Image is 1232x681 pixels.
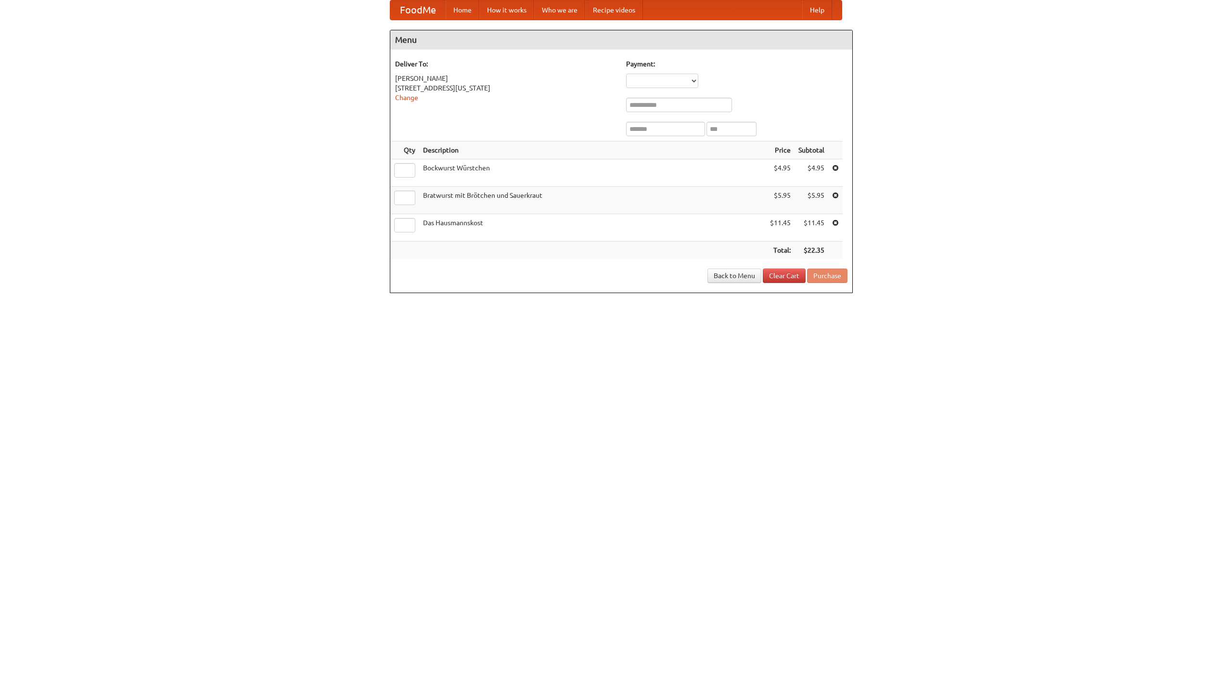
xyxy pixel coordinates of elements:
[795,242,828,259] th: $22.35
[395,59,616,69] h5: Deliver To:
[585,0,643,20] a: Recipe videos
[419,141,766,159] th: Description
[446,0,479,20] a: Home
[795,159,828,187] td: $4.95
[395,94,418,102] a: Change
[766,141,795,159] th: Price
[763,269,806,283] a: Clear Cart
[707,269,761,283] a: Back to Menu
[766,214,795,242] td: $11.45
[795,214,828,242] td: $11.45
[766,187,795,214] td: $5.95
[390,141,419,159] th: Qty
[419,187,766,214] td: Bratwurst mit Brötchen und Sauerkraut
[419,214,766,242] td: Das Hausmannskost
[395,83,616,93] div: [STREET_ADDRESS][US_STATE]
[795,187,828,214] td: $5.95
[390,30,852,50] h4: Menu
[395,74,616,83] div: [PERSON_NAME]
[802,0,832,20] a: Help
[766,159,795,187] td: $4.95
[766,242,795,259] th: Total:
[807,269,847,283] button: Purchase
[534,0,585,20] a: Who we are
[419,159,766,187] td: Bockwurst Würstchen
[626,59,847,69] h5: Payment:
[795,141,828,159] th: Subtotal
[390,0,446,20] a: FoodMe
[479,0,534,20] a: How it works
